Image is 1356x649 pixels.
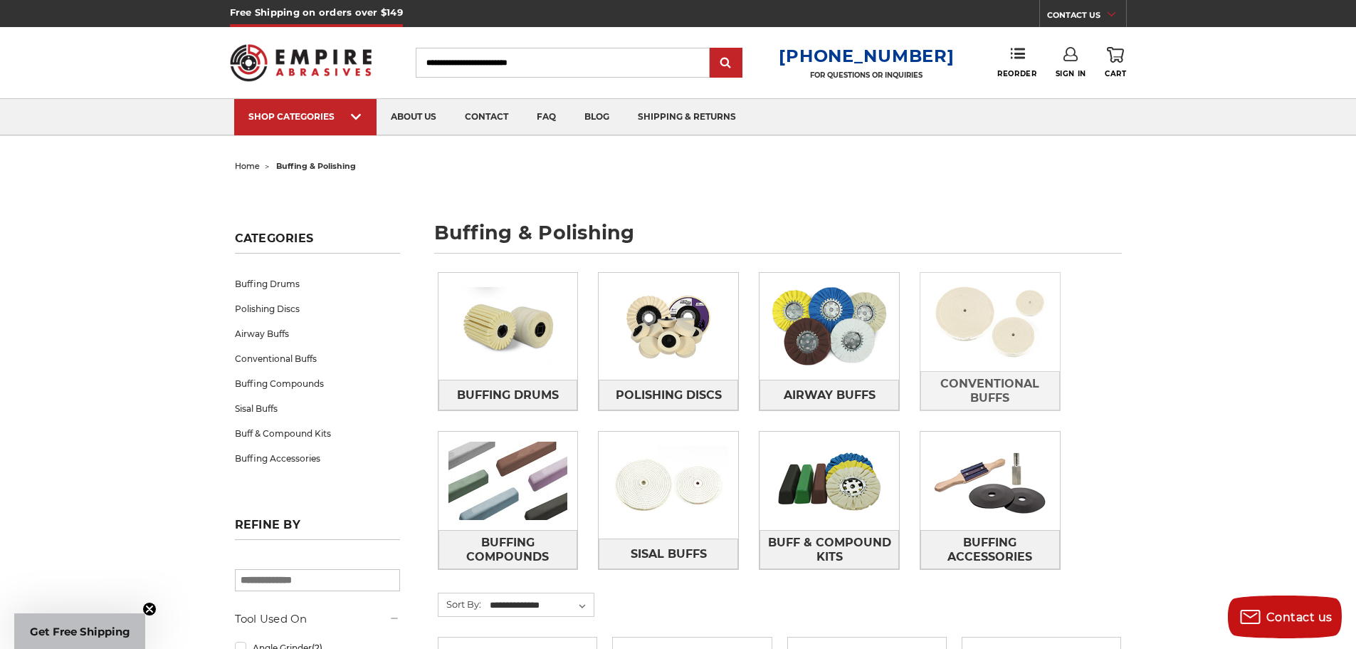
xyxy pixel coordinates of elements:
[451,99,522,135] a: contact
[997,69,1036,78] span: Reorder
[522,99,570,135] a: faq
[235,232,400,254] h5: Categories
[438,432,578,530] img: Buffing Compounds
[599,436,738,534] img: Sisal Buffs
[235,396,400,421] a: Sisal Buffs
[779,71,954,80] p: FOR QUESTIONS OR INQUIRIES
[1105,47,1126,78] a: Cart
[631,542,707,566] span: Sisal Buffs
[760,277,899,375] img: Airway Buffs
[779,46,954,66] a: [PHONE_NUMBER]
[377,99,451,135] a: about us
[599,539,738,569] a: Sisal Buffs
[784,383,876,407] span: Airway Buffs
[235,321,400,346] a: Airway Buffs
[599,380,738,410] a: Polishing Discs
[438,380,578,410] a: Buffing Drums
[438,277,578,375] img: Buffing Drums
[997,47,1036,78] a: Reorder
[488,595,594,616] select: Sort By:
[438,530,578,569] a: Buffing Compounds
[760,530,899,569] a: Buff & Compound Kits
[30,625,130,638] span: Get Free Shipping
[570,99,624,135] a: blog
[712,49,740,78] input: Submit
[1228,596,1342,638] button: Contact us
[248,111,362,122] div: SHOP CATEGORIES
[920,432,1060,530] img: Buffing Accessories
[624,99,750,135] a: shipping & returns
[235,371,400,396] a: Buffing Compounds
[235,446,400,471] a: Buffing Accessories
[760,531,898,569] span: Buff & Compound Kits
[1056,69,1086,78] span: Sign In
[235,296,400,321] a: Polishing Discs
[920,273,1060,371] img: Conventional Buffs
[235,161,260,171] a: home
[457,383,559,407] span: Buffing Drums
[616,383,722,407] span: Polishing Discs
[14,613,145,649] div: Get Free ShippingClose teaser
[434,223,1122,254] h1: buffing & polishing
[230,35,372,90] img: Empire Abrasives
[235,271,400,296] a: Buffing Drums
[1266,611,1333,624] span: Contact us
[439,531,577,569] span: Buffing Compounds
[921,372,1059,410] span: Conventional Buffs
[142,602,157,616] button: Close teaser
[438,593,481,615] label: Sort By:
[920,371,1060,410] a: Conventional Buffs
[760,432,899,530] img: Buff & Compound Kits
[235,421,400,446] a: Buff & Compound Kits
[235,518,400,540] h5: Refine by
[1105,69,1126,78] span: Cart
[235,611,400,628] h5: Tool Used On
[921,531,1059,569] span: Buffing Accessories
[1047,7,1126,27] a: CONTACT US
[235,346,400,371] a: Conventional Buffs
[920,530,1060,569] a: Buffing Accessories
[760,380,899,410] a: Airway Buffs
[599,277,738,375] img: Polishing Discs
[276,161,356,171] span: buffing & polishing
